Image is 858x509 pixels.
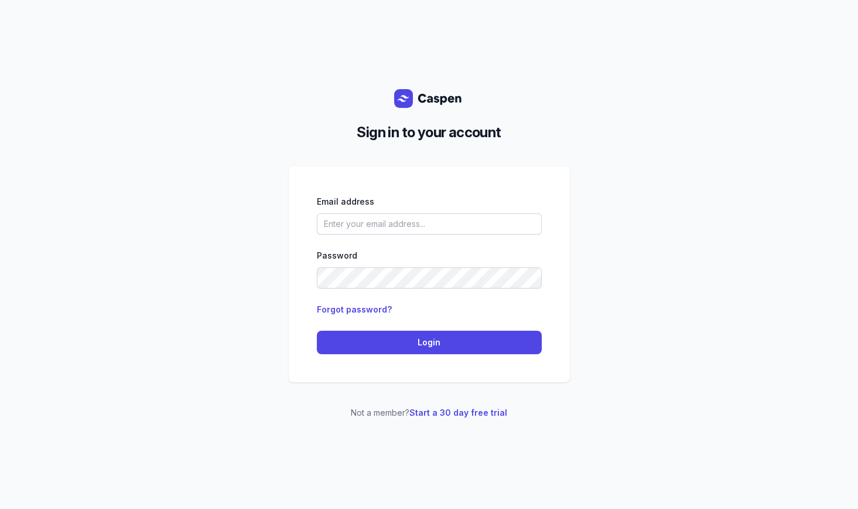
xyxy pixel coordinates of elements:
[317,304,392,314] a: Forgot password?
[317,331,542,354] button: Login
[317,249,542,263] div: Password
[289,406,570,420] p: Not a member?
[324,335,535,349] span: Login
[298,122,560,143] h2: Sign in to your account
[317,195,542,209] div: Email address
[317,213,542,235] input: Enter your email address...
[409,408,507,418] a: Start a 30 day free trial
